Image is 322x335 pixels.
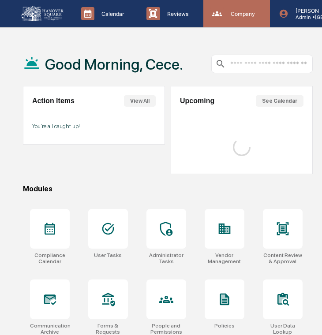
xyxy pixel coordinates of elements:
[124,95,156,107] button: View All
[214,323,235,329] div: Policies
[146,323,186,335] div: People and Permissions
[45,56,183,73] h1: Good Morning, Cece.
[180,97,214,105] h2: Upcoming
[146,252,186,264] div: Administrator Tasks
[30,323,70,335] div: Communications Archive
[21,6,64,21] img: logo
[30,252,70,264] div: Compliance Calendar
[263,323,303,335] div: User Data Lookup
[32,123,156,130] p: You're all caught up!
[94,252,122,258] div: User Tasks
[205,252,244,264] div: Vendor Management
[224,11,259,17] p: Company
[32,97,75,105] h2: Action Items
[88,323,128,335] div: Forms & Requests
[94,11,129,17] p: Calendar
[160,11,193,17] p: Reviews
[23,185,313,193] div: Modules
[263,252,303,264] div: Content Review & Approval
[256,95,303,107] button: See Calendar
